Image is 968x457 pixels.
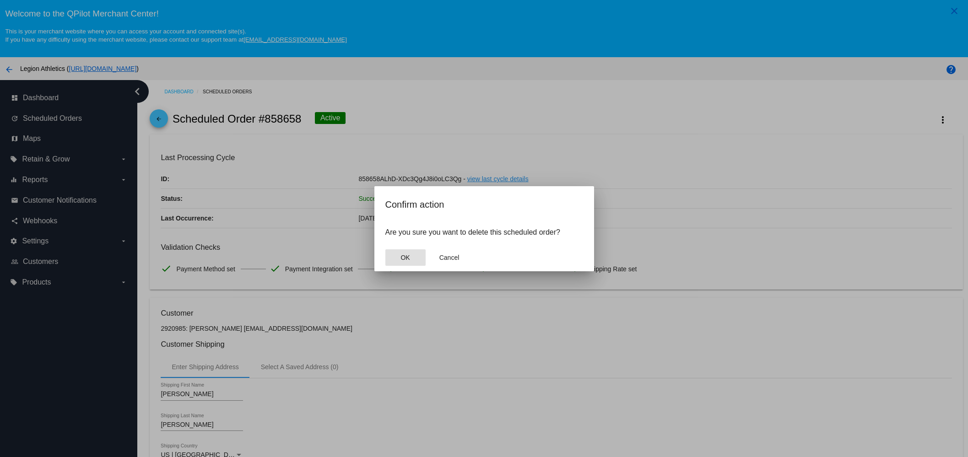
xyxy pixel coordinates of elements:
h2: Confirm action [385,197,583,212]
p: Are you sure you want to delete this scheduled order? [385,228,583,237]
button: Close dialog [385,249,426,266]
span: OK [400,254,410,261]
span: Cancel [439,254,460,261]
button: Close dialog [429,249,470,266]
